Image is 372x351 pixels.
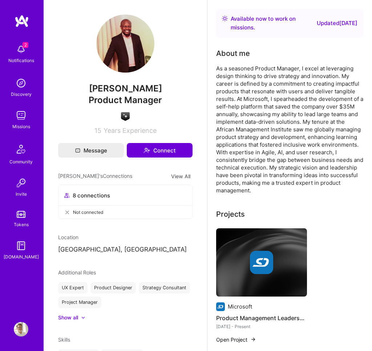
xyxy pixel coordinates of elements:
[14,176,28,190] img: Invite
[216,228,307,297] img: cover
[58,83,193,94] span: [PERSON_NAME]
[73,208,103,216] span: Not connected
[121,112,130,121] img: A.I. guild
[166,191,175,200] img: avatar
[8,57,34,64] div: Notifications
[58,314,78,321] div: Show all
[250,251,273,274] img: Company logo
[17,211,25,218] img: tokens
[14,322,28,336] img: User Avatar
[228,303,252,310] div: Microsoft
[12,322,30,336] a: User Avatar
[16,190,27,198] div: Invite
[14,238,28,253] img: guide book
[216,302,225,311] img: Company logo
[216,48,250,59] div: About me
[58,245,193,254] p: [GEOGRAPHIC_DATA], [GEOGRAPHIC_DATA]
[58,269,96,276] span: Additional Roles
[58,336,70,343] span: Skills
[216,313,307,323] h4: Product Management Leadership
[14,108,28,123] img: teamwork
[58,297,101,308] div: Project Manager
[4,253,39,261] div: [DOMAIN_NAME]
[94,127,101,134] span: 15
[250,336,256,342] img: arrow-right
[172,191,181,200] img: avatar
[89,95,162,105] span: Product Manager
[90,282,136,294] div: Product Designer
[64,209,70,215] i: icon CloseGray
[58,282,88,294] div: UX Expert
[75,148,80,153] i: icon Mail
[11,90,32,98] div: Discovery
[12,123,30,130] div: Missions
[104,127,157,134] span: Years Experience
[14,76,28,90] img: discovery
[169,172,193,180] button: View All
[231,15,314,32] div: Available now to work on missions .
[178,191,186,200] img: avatar
[14,221,29,228] div: Tokens
[216,65,363,194] div: As a seasoned Product Manager, I excel at leveraging design thinking to drive strategy and innova...
[58,233,193,241] div: Location
[58,143,124,158] button: Message
[216,209,245,220] div: Projects
[9,158,33,166] div: Community
[143,147,150,154] i: icon Connect
[73,192,110,199] span: 8 connections
[127,143,193,158] button: Connect
[58,185,193,219] button: 8 connectionsavataravataravataravatarNot connected
[216,336,256,343] button: Open Project
[23,42,28,48] span: 2
[160,191,169,200] img: avatar
[216,323,307,330] div: [DATE] - Present
[222,16,228,21] img: Availability
[96,15,154,73] img: User Avatar
[64,193,70,198] i: icon Collaborator
[15,15,29,28] img: logo
[14,42,28,57] img: bell
[58,172,132,180] span: [PERSON_NAME]'s Connections
[317,19,357,28] div: Updated [DATE]
[12,140,30,158] img: Community
[139,282,190,294] div: Strategy Consultant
